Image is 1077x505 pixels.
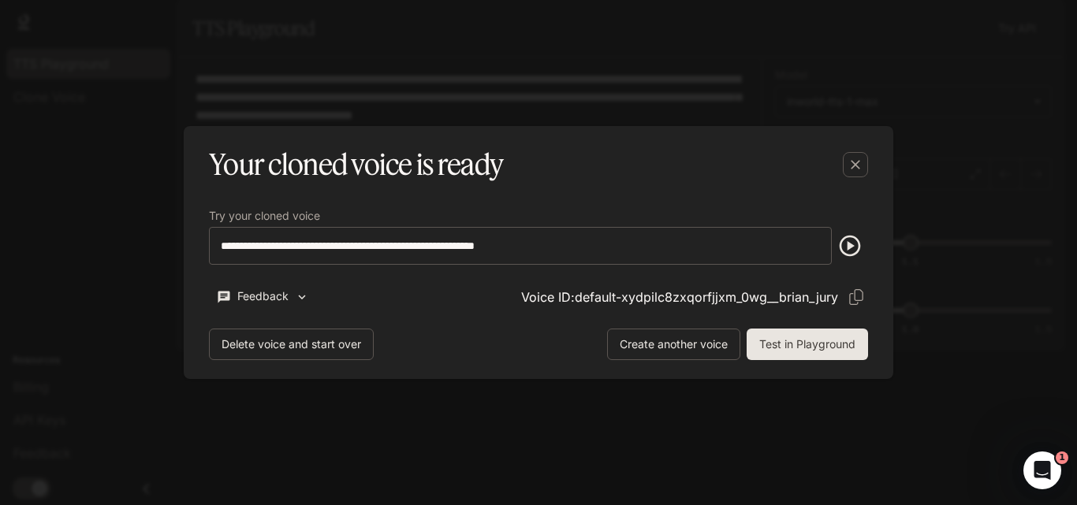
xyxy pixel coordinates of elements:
[209,210,320,221] p: Try your cloned voice
[844,285,868,309] button: Copy Voice ID
[209,329,374,360] button: Delete voice and start over
[607,329,740,360] button: Create another voice
[209,284,316,310] button: Feedback
[747,329,868,360] button: Test in Playground
[521,288,838,306] p: Voice ID: default-xydpilc8zxqorfjjxm_0wg__brian_jury
[1023,451,1061,489] iframe: Intercom live chat
[1056,451,1068,464] span: 1
[209,145,503,184] h5: Your cloned voice is ready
